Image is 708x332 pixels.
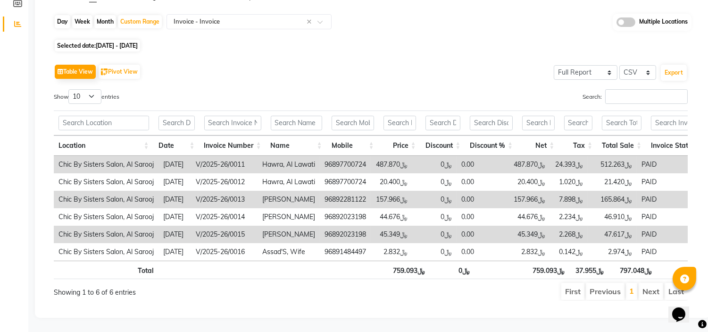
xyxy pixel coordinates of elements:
[668,294,699,323] iframe: chat widget
[158,243,191,261] td: [DATE]
[597,136,646,156] th: Total Sale: activate to sort column ascending
[258,208,320,226] td: [PERSON_NAME]
[508,191,550,208] td: ﷼157.966
[158,208,191,226] td: [DATE]
[383,116,416,130] input: Search Price
[320,173,371,191] td: 96897700724
[332,116,374,130] input: Search Mobile
[508,156,550,173] td: ﷼487.870
[158,156,191,173] td: [DATE]
[154,136,200,156] th: Date: activate to sort column ascending
[258,226,320,243] td: [PERSON_NAME]
[412,173,457,191] td: ﷼0
[564,116,593,130] input: Search Tax
[191,243,258,261] td: V/2025-26/0016
[327,136,379,156] th: Mobile: activate to sort column ascending
[54,226,158,243] td: Chic By Sisters Salon, Al Sarooj
[191,226,258,243] td: V/2025-26/0015
[54,136,154,156] th: Location: activate to sort column ascending
[637,191,698,208] td: PAID
[637,243,698,261] td: PAID
[158,116,195,130] input: Search Date
[412,191,457,208] td: ﷼0
[457,156,508,173] td: 0.00
[191,208,258,226] td: V/2025-26/0014
[54,89,119,104] label: Show entries
[68,89,101,104] select: Showentries
[637,226,698,243] td: PAID
[379,136,421,156] th: Price: activate to sort column ascending
[55,65,96,79] button: Table View
[637,156,698,173] td: PAID
[550,156,588,173] td: ﷼24.393
[54,243,158,261] td: Chic By Sisters Salon, Al Sarooj
[517,136,559,156] th: Net: activate to sort column ascending
[204,116,261,130] input: Search Invoice Number
[425,116,461,130] input: Search Discount
[54,173,158,191] td: Chic By Sisters Salon, Al Sarooj
[605,89,688,104] input: Search:
[96,42,138,49] span: [DATE] - [DATE]
[508,243,550,261] td: ﷼2.832
[307,17,315,27] span: Clear all
[588,156,637,173] td: ﷼512.263
[158,173,191,191] td: [DATE]
[550,191,588,208] td: ﷼7.898
[412,226,457,243] td: ﷼0
[266,136,327,156] th: Name: activate to sort column ascending
[412,208,457,226] td: ﷼0
[54,282,310,298] div: Showing 1 to 6 of 6 entries
[258,156,320,173] td: Hawra, Al Lawati
[320,208,371,226] td: 96892023198
[387,261,430,279] th: ﷼759.093
[637,173,698,191] td: PAID
[258,243,320,261] td: Assad'S, Wife
[118,15,162,28] div: Custom Range
[508,226,550,243] td: ﷼45.349
[258,173,320,191] td: Hawra, Al Lawati
[508,173,550,191] td: ﷼20.400
[320,243,371,261] td: 96891484497
[629,286,634,296] a: 1
[421,136,466,156] th: Discount: activate to sort column ascending
[637,208,698,226] td: PAID
[588,208,637,226] td: ﷼46.910
[412,243,457,261] td: ﷼0
[457,226,508,243] td: 0.00
[550,208,588,226] td: ﷼2.234
[559,136,598,156] th: Tax: activate to sort column ascending
[457,191,508,208] td: 0.00
[602,116,641,130] input: Search Total Sale
[271,116,322,130] input: Search Name
[320,191,371,208] td: 96892281122
[588,243,637,261] td: ﷼2.974
[191,191,258,208] td: V/2025-26/0013
[527,261,570,279] th: ﷼759.093
[320,226,371,243] td: 96892023198
[94,15,116,28] div: Month
[54,261,158,279] th: Total
[522,116,554,130] input: Search Net
[191,173,258,191] td: V/2025-26/0012
[371,226,412,243] td: ﷼45.349
[54,208,158,226] td: Chic By Sisters Salon, Al Sarooj
[569,261,608,279] th: ﷼37.955
[371,208,412,226] td: ﷼44.676
[371,173,412,191] td: ﷼20.400
[412,156,457,173] td: ﷼0
[583,89,688,104] label: Search:
[470,116,513,130] input: Search Discount %
[457,208,508,226] td: 0.00
[430,261,475,279] th: ﷼0
[588,226,637,243] td: ﷼47.617
[54,156,158,173] td: Chic By Sisters Salon, Al Sarooj
[72,15,92,28] div: Week
[457,243,508,261] td: 0.00
[191,156,258,173] td: V/2025-26/0011
[258,191,320,208] td: [PERSON_NAME]
[588,191,637,208] td: ﷼165.864
[661,65,687,81] button: Export
[588,173,637,191] td: ﷼21.420
[550,243,588,261] td: ﷼0.142
[320,156,371,173] td: 96897700724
